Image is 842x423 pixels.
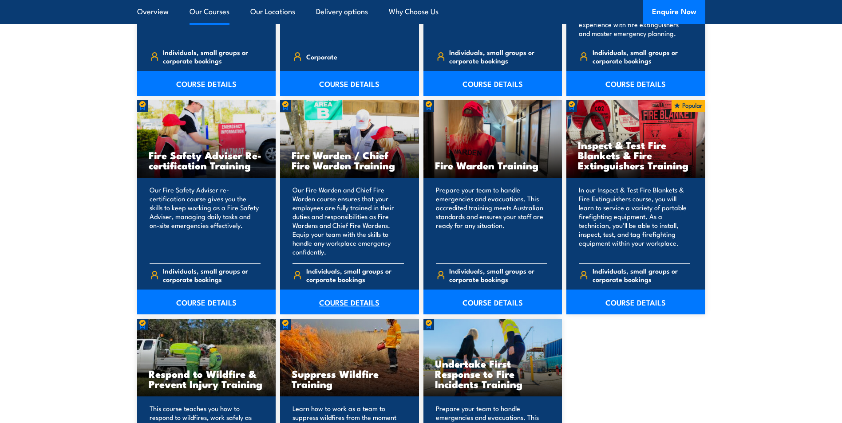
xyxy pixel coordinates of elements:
[306,266,404,283] span: Individuals, small groups or corporate bookings
[292,150,407,170] h3: Fire Warden / Chief Fire Warden Training
[306,50,337,63] span: Corporate
[292,368,407,389] h3: Suppress Wildfire Training
[149,150,265,170] h3: Fire Safety Adviser Re-certification Training
[293,185,404,256] p: Our Fire Warden and Chief Fire Warden course ensures that your employees are fully trained in the...
[435,358,551,389] h3: Undertake First Response to Fire Incidents Training
[280,290,419,314] a: COURSE DETAILS
[423,290,562,314] a: COURSE DETAILS
[280,71,419,96] a: COURSE DETAILS
[578,140,694,170] h3: Inspect & Test Fire Blankets & Fire Extinguishers Training
[150,185,261,256] p: Our Fire Safety Adviser re-certification course gives you the skills to keep working as a Fire Sa...
[137,290,276,314] a: COURSE DETAILS
[435,160,551,170] h3: Fire Warden Training
[449,266,547,283] span: Individuals, small groups or corporate bookings
[163,48,261,65] span: Individuals, small groups or corporate bookings
[436,185,547,256] p: Prepare your team to handle emergencies and evacuations. This accredited training meets Australia...
[449,48,547,65] span: Individuals, small groups or corporate bookings
[423,71,562,96] a: COURSE DETAILS
[566,71,705,96] a: COURSE DETAILS
[163,266,261,283] span: Individuals, small groups or corporate bookings
[137,71,276,96] a: COURSE DETAILS
[566,290,705,314] a: COURSE DETAILS
[593,266,690,283] span: Individuals, small groups or corporate bookings
[579,185,690,256] p: In our Inspect & Test Fire Blankets & Fire Extinguishers course, you will learn to service a vari...
[149,368,265,389] h3: Respond to Wildfire & Prevent Injury Training
[593,48,690,65] span: Individuals, small groups or corporate bookings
